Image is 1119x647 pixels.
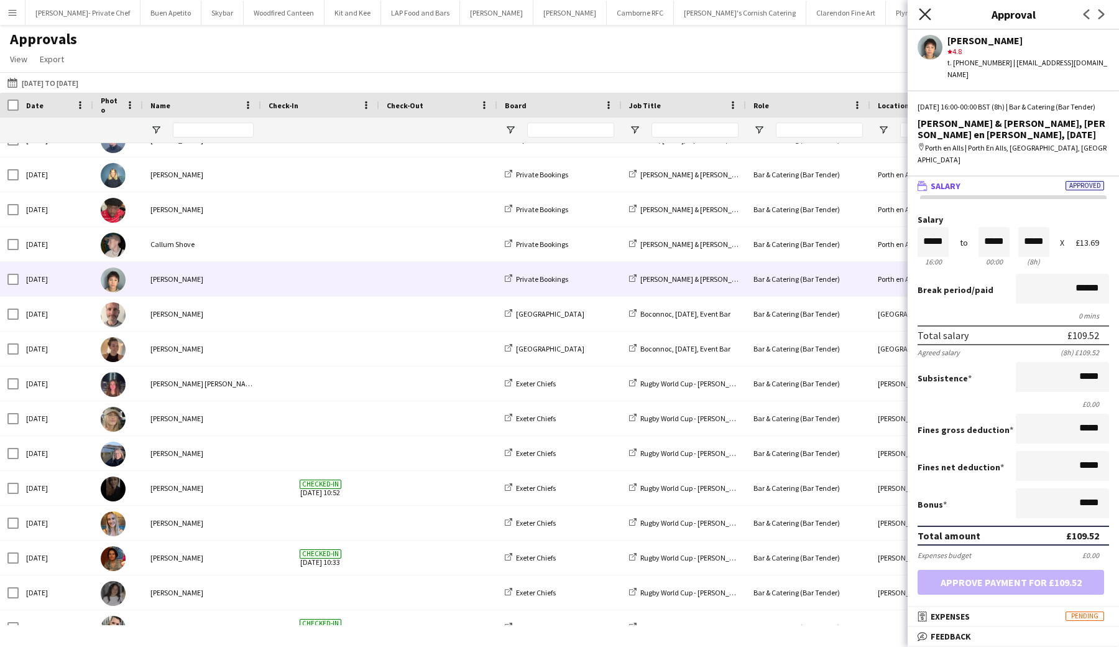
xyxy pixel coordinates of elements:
[918,142,1109,165] div: Porth en Alls | Porth En Alls, [GEOGRAPHIC_DATA], [GEOGRAPHIC_DATA]
[918,215,1109,225] label: Salary
[629,588,826,597] a: Rugby World Cup - [PERSON_NAME], [DATE], Match Day Bar
[505,344,584,353] a: [GEOGRAPHIC_DATA]
[19,575,93,610] div: [DATE]
[40,54,64,65] span: Export
[629,124,640,136] button: Open Filter Menu
[201,1,244,25] button: Skybar
[269,101,298,110] span: Check-In
[5,75,81,90] button: [DATE] to [DATE]
[101,511,126,536] img: Imogen Ineson
[629,240,897,249] a: [PERSON_NAME] & [PERSON_NAME], [PERSON_NAME] en [PERSON_NAME], [DATE]
[516,379,556,388] span: Exeter Chiefs
[505,414,556,423] a: Exeter Chiefs
[516,518,556,528] span: Exeter Chiefs
[640,518,826,528] span: Rugby World Cup - [PERSON_NAME], [DATE], Match Day Bar
[505,379,556,388] a: Exeter Chiefs
[505,449,556,458] a: Exeter Chiefs
[143,401,261,435] div: [PERSON_NAME]
[640,449,826,458] span: Rugby World Cup - [PERSON_NAME], [DATE], Match Day Bar
[19,401,93,435] div: [DATE]
[746,262,870,296] div: Bar & Catering (Bar Tender)
[878,124,889,136] button: Open Filter Menu
[101,233,126,258] img: Callum Shove
[101,163,126,188] img: Phoebe Savage
[870,332,995,366] div: [GEOGRAPHIC_DATA]
[870,157,995,192] div: Porth en Alls
[870,541,995,575] div: [PERSON_NAME], Exeter Chiefs
[886,1,964,25] button: Plymouth Pavilion
[269,541,372,575] span: [DATE] 10:33
[516,553,556,562] span: Exeter Chiefs
[101,442,126,467] img: Shan Brown
[533,1,607,25] button: [PERSON_NAME]
[101,372,126,397] img: Molly Villanova Jones
[516,449,556,458] span: Exeter Chiefs
[516,309,584,319] span: [GEOGRAPHIC_DATA]
[19,157,93,192] div: [DATE]
[746,157,870,192] div: Bar & Catering (Bar Tender)
[101,198,126,223] img: Domonique Jones
[143,610,261,645] div: [PERSON_NAME]
[918,399,1109,409] div: £0.00
[19,227,93,261] div: [DATE]
[629,623,826,632] a: Rugby World Cup - [PERSON_NAME], [DATE], Match Day Bar
[806,1,886,25] button: Clarendon Fine Art
[516,588,556,597] span: Exeter Chiefs
[300,619,341,628] span: Checked-in
[640,483,826,493] span: Rugby World Cup - [PERSON_NAME], [DATE], Match Day Bar
[870,436,995,470] div: [PERSON_NAME], Exeter Chiefs
[640,309,730,319] span: Boconnoc, [DATE], Event Bar
[143,366,261,401] div: [PERSON_NAME] [PERSON_NAME]
[505,553,556,562] a: Exeter Chiefs
[776,123,863,137] input: Role Filter Input
[143,575,261,610] div: [PERSON_NAME]
[19,610,93,645] div: [DATE]
[387,101,423,110] span: Check-Out
[870,262,995,296] div: Porth en Alls
[629,449,826,458] a: Rugby World Cup - [PERSON_NAME], [DATE], Match Day Bar
[269,610,372,645] span: [DATE] 10:46
[746,610,870,645] div: Bar & Catering (Bar Tender)
[101,477,126,501] img: Stevie-Anne Brown
[652,123,739,137] input: Job Title Filter Input
[244,1,325,25] button: Woodfired Canteen
[870,506,995,540] div: [PERSON_NAME], Exeter Chiefs
[947,35,1109,46] div: [PERSON_NAME]
[629,414,826,423] a: Rugby World Cup - [PERSON_NAME], [DATE], Match Day Bar
[629,101,661,110] span: Job Title
[629,309,730,319] a: Boconnoc, [DATE], Event Bar
[516,414,556,423] span: Exeter Chiefs
[629,379,826,388] a: Rugby World Cup - [PERSON_NAME], [DATE], Match Day Bar
[746,192,870,226] div: Bar & Catering (Bar Tender)
[505,101,527,110] span: Board
[19,297,93,331] div: [DATE]
[143,157,261,192] div: [PERSON_NAME]
[19,506,93,540] div: [DATE]
[918,118,1109,140] div: [PERSON_NAME] & [PERSON_NAME], [PERSON_NAME] en [PERSON_NAME], [DATE]
[505,623,556,632] a: Exeter Chiefs
[516,170,568,179] span: Private Bookings
[19,332,93,366] div: [DATE]
[746,471,870,505] div: Bar & Catering (Bar Tender)
[870,610,995,645] div: [PERSON_NAME], Exeter Chiefs
[516,205,568,214] span: Private Bookings
[101,581,126,606] img: April Oakshott
[870,192,995,226] div: Porth en Alls
[918,101,1109,113] div: [DATE] 16:00-00:00 BST (8h) | Bar & Catering (Bar Tender)
[101,407,126,432] img: Imogen Wright
[325,1,381,25] button: Kit and Kee
[918,284,972,296] span: Break period
[143,541,261,575] div: [PERSON_NAME]
[300,480,341,489] span: Checked-in
[947,57,1109,80] div: t. [PHONE_NUMBER] | [EMAIL_ADDRESS][DOMAIN_NAME]
[629,518,826,528] a: Rugby World Cup - [PERSON_NAME], [DATE], Match Day Bar
[908,607,1119,626] mat-expansion-panel-header: ExpensesPending
[26,101,44,110] span: Date
[505,170,568,179] a: Private Bookings
[629,205,897,214] a: [PERSON_NAME] & [PERSON_NAME], [PERSON_NAME] en [PERSON_NAME], [DATE]
[870,366,995,401] div: [PERSON_NAME], Exeter Chiefs
[516,344,584,353] span: [GEOGRAPHIC_DATA]
[101,302,126,327] img: Richard James
[640,553,826,562] span: Rugby World Cup - [PERSON_NAME], [DATE], Match Day Bar
[674,1,806,25] button: [PERSON_NAME]'s Cornish Catering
